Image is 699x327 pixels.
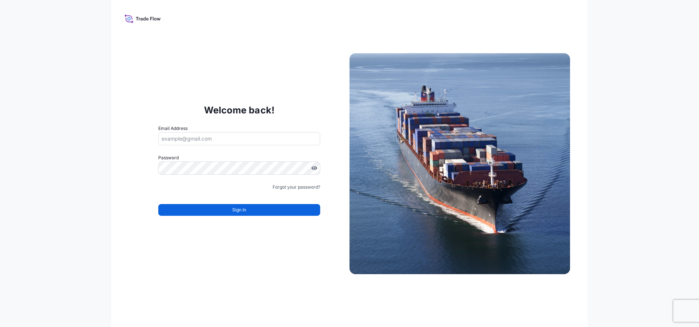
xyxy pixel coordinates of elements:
span: Sign In [232,206,246,214]
a: Forgot your password? [273,184,320,191]
input: example@gmail.com [158,132,320,145]
img: Ship illustration [349,53,570,274]
label: Password [158,154,320,161]
p: Welcome back! [204,104,275,116]
label: Email Address [158,125,188,132]
button: Sign In [158,204,320,216]
button: Show password [311,165,317,171]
